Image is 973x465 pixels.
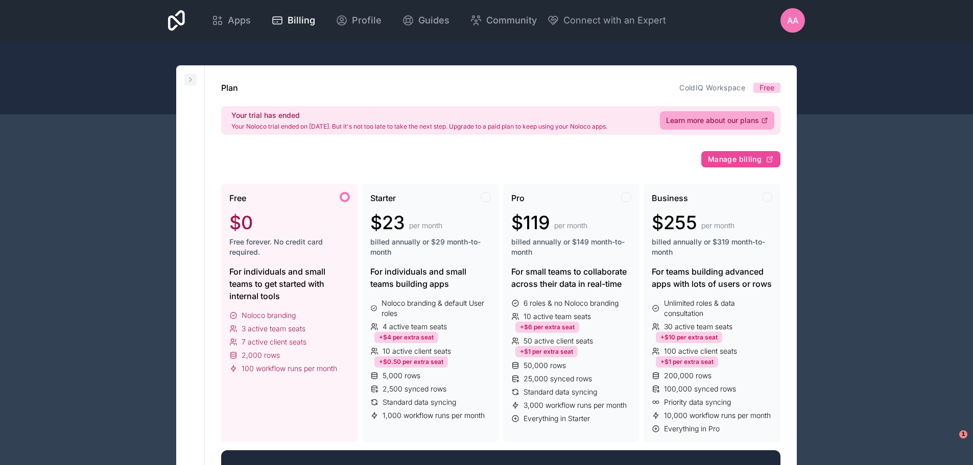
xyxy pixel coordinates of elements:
span: Connect with an Expert [563,13,666,28]
span: 1 [959,430,967,438]
span: 10 active team seats [524,311,591,322]
a: Billing [263,9,323,32]
span: per month [701,221,734,231]
span: Unlimited roles & data consultation [664,298,772,319]
span: 2,500 synced rows [383,384,446,394]
div: For small teams to collaborate across their data in real-time [511,265,632,290]
span: 25,000 synced rows [524,374,592,384]
h2: Your trial has ended [231,110,607,120]
span: Manage billing [708,155,762,164]
span: 7 active client seats [242,337,306,347]
span: Noloco branding [242,310,296,321]
span: Aa [787,14,798,27]
h1: Plan [221,82,238,94]
div: +$4 per extra seat [374,332,438,343]
span: 4 active team seats [383,322,447,332]
span: Guides [418,13,449,28]
span: Free [760,83,774,93]
div: +$1 per extra seat [515,346,578,357]
span: Pro [511,192,525,204]
span: 100 workflow runs per month [242,363,337,374]
span: Everything in Starter [524,413,590,424]
span: 3 active team seats [242,324,305,334]
span: Everything in Pro [664,424,720,434]
span: Priority data syncing [664,397,731,407]
div: +$10 per extra seat [656,332,722,343]
span: $23 [370,212,405,233]
span: 3,000 workflow runs per month [524,400,627,410]
span: 100,000 synced rows [664,384,736,394]
span: 10,000 workflow runs per month [664,410,771,421]
span: billed annually or $29 month-to-month [370,237,491,257]
span: 50,000 rows [524,360,566,371]
span: Apps [228,13,251,28]
span: per month [409,221,442,231]
span: Billing [288,13,315,28]
div: +$1 per extra seat [656,356,718,368]
span: 5,000 rows [383,371,420,381]
span: 30 active team seats [664,322,732,332]
span: 6 roles & no Noloco branding [524,298,619,308]
span: Starter [370,192,396,204]
div: For individuals and small teams to get started with internal tools [229,265,350,302]
span: $119 [511,212,550,233]
button: Manage billing [701,151,780,167]
a: Profile [327,9,390,32]
span: 50 active client seats [524,336,593,346]
span: Community [486,13,537,28]
span: 1,000 workflow runs per month [383,410,485,421]
span: 200,000 rows [664,371,711,381]
a: ColdIQ Workspace [679,83,745,92]
span: Noloco branding & default User roles [382,298,490,319]
span: Business [652,192,688,204]
button: Connect with an Expert [547,13,666,28]
div: +$0.50 per extra seat [374,356,448,368]
a: Community [462,9,545,32]
div: For individuals and small teams building apps [370,265,491,290]
span: $255 [652,212,697,233]
div: +$6 per extra seat [515,322,579,333]
a: Apps [203,9,259,32]
a: Learn more about our plans [660,111,774,130]
iframe: Intercom live chat [938,430,963,455]
span: 2,000 rows [242,350,280,360]
span: Learn more about our plans [666,115,759,126]
span: 100 active client seats [664,346,737,356]
span: billed annually or $149 month-to-month [511,237,632,257]
div: For teams building advanced apps with lots of users or rows [652,265,772,290]
a: Guides [394,9,458,32]
span: Standard data syncing [524,387,597,397]
p: Your Noloco trial ended on [DATE]. But it's not too late to take the next step. Upgrade to a paid... [231,123,607,131]
span: 10 active client seats [383,346,451,356]
span: Free [229,192,246,204]
span: billed annually or $319 month-to-month [652,237,772,257]
span: Free forever. No credit card required. [229,237,350,257]
span: per month [554,221,587,231]
span: Standard data syncing [383,397,456,407]
span: $0 [229,212,253,233]
span: Profile [352,13,382,28]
